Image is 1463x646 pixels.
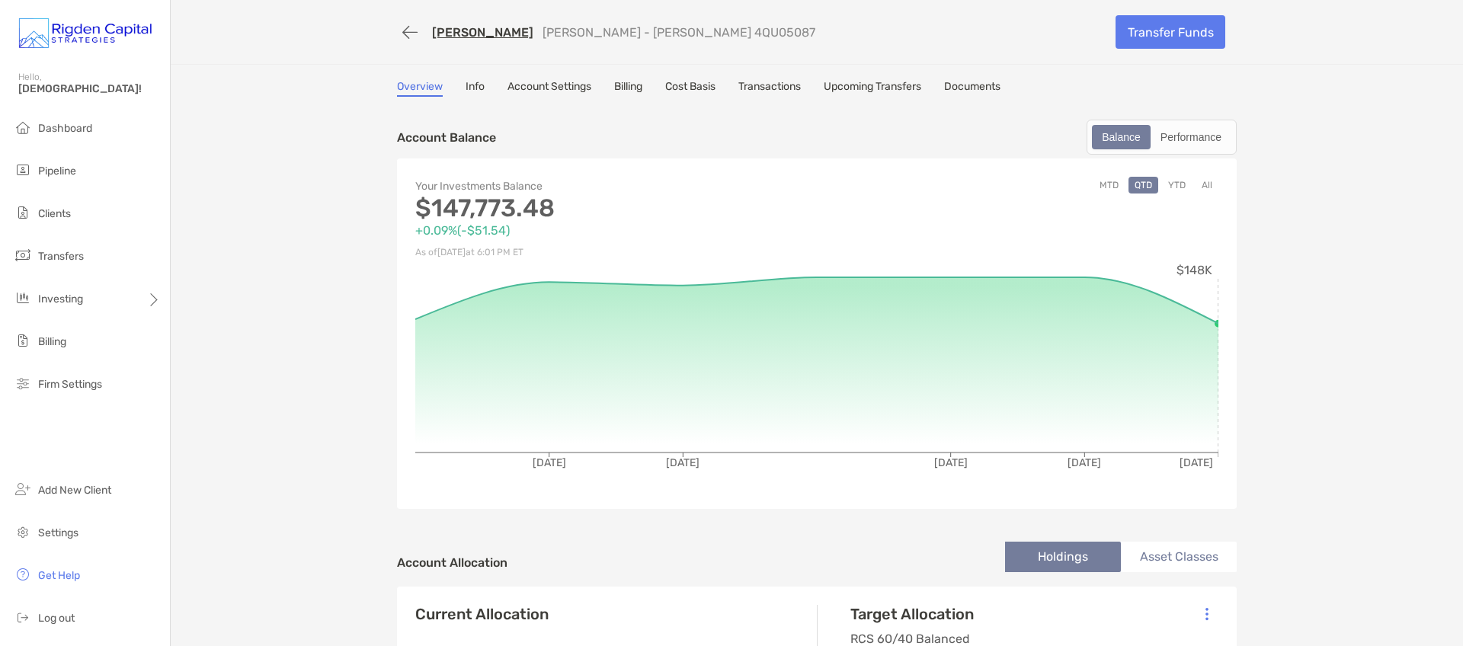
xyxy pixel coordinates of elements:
span: Clients [38,207,71,220]
div: Balance [1093,126,1149,148]
h4: Current Allocation [415,605,549,623]
a: Upcoming Transfers [824,80,921,97]
img: firm-settings icon [14,374,32,392]
tspan: [DATE] [1180,456,1213,469]
tspan: [DATE] [666,456,699,469]
img: get-help icon [14,565,32,584]
img: logout icon [14,608,32,626]
span: Firm Settings [38,378,102,391]
span: [DEMOGRAPHIC_DATA]! [18,82,161,95]
a: Billing [614,80,642,97]
a: Transfer Funds [1116,15,1225,49]
span: Add New Client [38,484,111,497]
img: investing icon [14,289,32,307]
img: billing icon [14,331,32,350]
img: settings icon [14,523,32,541]
span: Billing [38,335,66,348]
button: YTD [1162,177,1192,193]
a: [PERSON_NAME] [432,25,533,40]
p: As of [DATE] at 6:01 PM ET [415,243,817,262]
p: +0.09% ( -$51.54 ) [415,221,817,240]
div: segmented control [1087,120,1237,155]
a: Account Settings [507,80,591,97]
li: Asset Classes [1121,542,1237,572]
a: Documents [944,80,1000,97]
span: Investing [38,293,83,305]
h4: Target Allocation [850,605,974,623]
tspan: [DATE] [1068,456,1101,469]
div: Performance [1152,126,1230,148]
p: Account Balance [397,128,496,147]
img: clients icon [14,203,32,222]
a: Overview [397,80,443,97]
h4: Account Allocation [397,555,507,570]
img: transfers icon [14,246,32,264]
span: Dashboard [38,122,92,135]
img: dashboard icon [14,118,32,136]
p: $147,773.48 [415,199,817,218]
a: Cost Basis [665,80,715,97]
p: [PERSON_NAME] - [PERSON_NAME] 4QU05087 [543,25,815,40]
p: Your Investments Balance [415,177,817,196]
img: add_new_client icon [14,480,32,498]
button: All [1196,177,1218,193]
tspan: [DATE] [533,456,566,469]
img: pipeline icon [14,161,32,179]
img: Icon List Menu [1205,607,1208,621]
a: Info [466,80,485,97]
li: Holdings [1005,542,1121,572]
span: Settings [38,526,78,539]
tspan: [DATE] [934,456,968,469]
button: MTD [1093,177,1125,193]
button: QTD [1128,177,1158,193]
span: Pipeline [38,165,76,177]
img: Zoe Logo [18,6,152,61]
span: Get Help [38,569,80,582]
span: Log out [38,612,75,625]
a: Transactions [738,80,801,97]
tspan: $148K [1176,263,1212,277]
span: Transfers [38,250,84,263]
